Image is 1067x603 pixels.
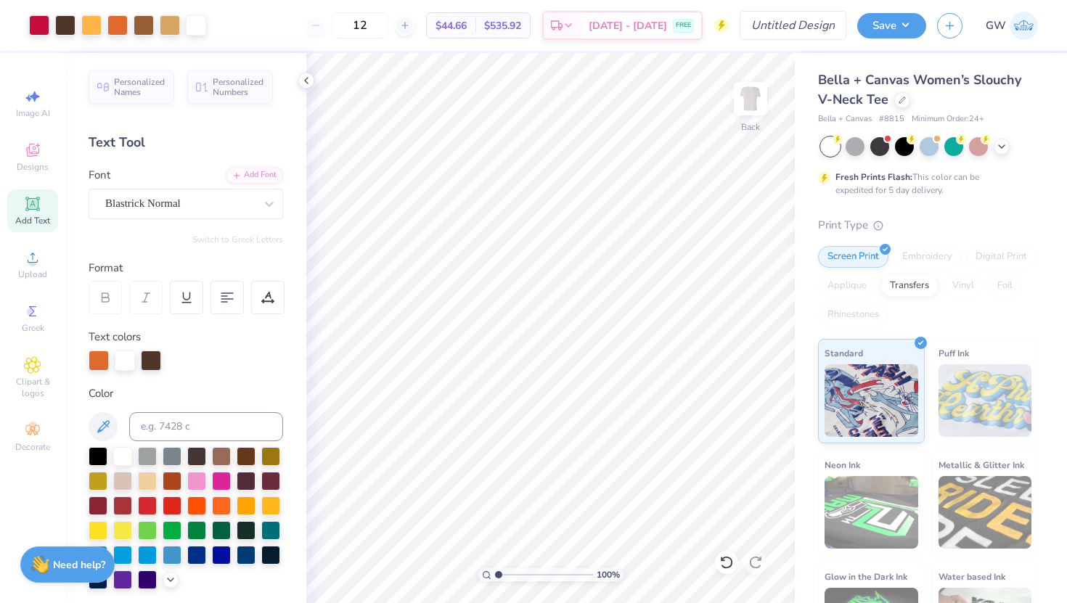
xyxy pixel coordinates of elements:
span: Add Text [15,215,50,226]
img: Back [736,84,765,113]
span: GW [986,17,1006,34]
input: – – [332,12,388,38]
label: Font [89,167,110,184]
span: Neon Ink [825,457,860,472]
input: Untitled Design [740,11,846,40]
div: Transfers [880,275,939,297]
div: Screen Print [818,246,888,268]
div: Vinyl [943,275,984,297]
div: Digital Print [966,246,1037,268]
img: Standard [825,364,918,437]
div: Embroidery [893,246,962,268]
button: Switch to Greek Letters [192,234,283,245]
span: Water based Ink [939,569,1005,584]
div: Back [741,120,760,134]
span: Designs [17,161,49,173]
div: Foil [988,275,1022,297]
span: Decorate [15,441,50,453]
span: Glow in the Dark Ink [825,569,907,584]
strong: Need help? [53,558,105,572]
span: # 8815 [879,113,904,126]
span: Bella + Canvas [818,113,872,126]
div: Applique [818,275,876,297]
div: Print Type [818,217,1038,234]
div: Color [89,385,283,402]
div: This color can be expedited for 5 day delivery. [835,171,1014,197]
input: e.g. 7428 c [129,412,283,441]
span: [DATE] - [DATE] [589,18,667,33]
span: Greek [22,322,44,334]
span: $535.92 [484,18,521,33]
span: Puff Ink [939,345,969,361]
strong: Fresh Prints Flash: [835,171,912,183]
img: Metallic & Glitter Ink [939,476,1032,549]
span: Personalized Numbers [213,77,264,97]
label: Text colors [89,329,141,345]
span: Standard [825,345,863,361]
div: Add Font [226,167,283,184]
img: Puff Ink [939,364,1032,437]
span: Personalized Names [114,77,165,97]
button: Save [857,13,926,38]
img: Neon Ink [825,476,918,549]
div: Rhinestones [818,304,888,326]
span: $44.66 [436,18,467,33]
div: Format [89,260,285,276]
span: Metallic & Glitter Ink [939,457,1024,472]
span: Bella + Canvas Women’s Slouchy V-Neck Tee [818,71,1021,108]
img: Gray Willits [1010,12,1038,40]
div: Text Tool [89,133,283,152]
span: Minimum Order: 24 + [912,113,984,126]
span: 100 % [597,568,620,581]
span: Clipart & logos [7,376,58,399]
span: Image AI [16,107,50,119]
span: FREE [676,20,691,30]
a: GW [986,12,1038,40]
span: Upload [18,268,47,280]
